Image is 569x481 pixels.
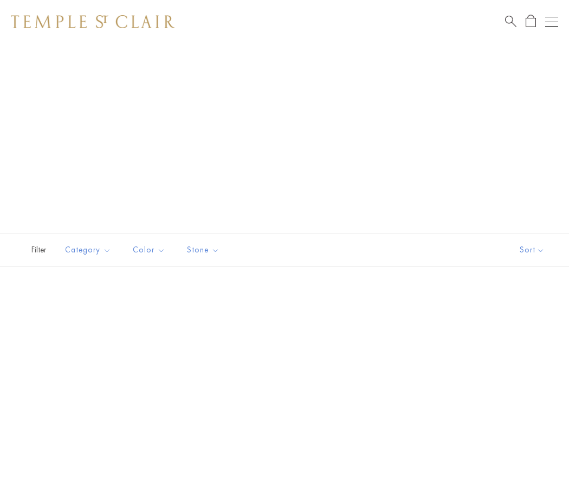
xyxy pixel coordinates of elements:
[526,15,536,28] a: Open Shopping Bag
[127,243,173,257] span: Color
[125,238,173,262] button: Color
[179,238,228,262] button: Stone
[11,15,174,28] img: Temple St. Clair
[182,243,228,257] span: Stone
[505,15,516,28] a: Search
[545,15,558,28] button: Open navigation
[57,238,119,262] button: Category
[495,233,569,266] button: Show sort by
[60,243,119,257] span: Category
